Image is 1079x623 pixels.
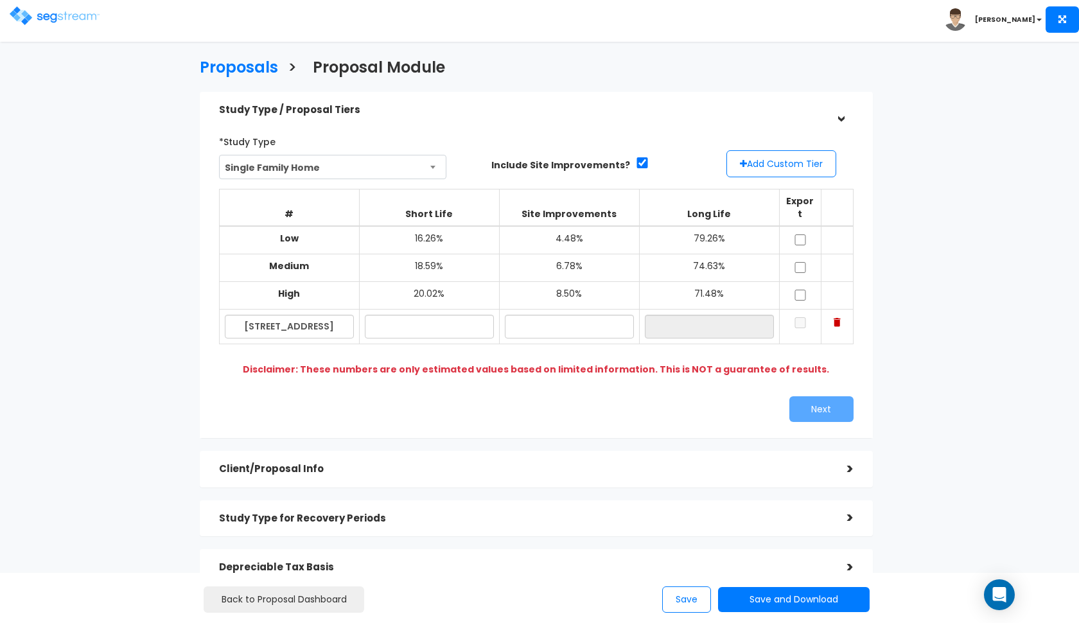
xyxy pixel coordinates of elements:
[828,508,854,528] div: >
[718,587,870,612] button: Save and Download
[280,232,299,245] b: Low
[219,105,828,116] h5: Study Type / Proposal Tiers
[313,59,445,79] h3: Proposal Module
[219,155,447,179] span: Single Family Home
[639,189,779,227] th: Long Life
[359,189,499,227] th: Short Life
[219,562,828,573] h5: Depreciable Tax Basis
[662,586,711,613] button: Save
[243,363,829,376] b: Disclaimer: These numbers are only estimated values based on limited information. This is NOT a g...
[219,513,828,524] h5: Study Type for Recovery Periods
[975,15,1035,24] b: [PERSON_NAME]
[944,8,967,31] img: avatar.png
[204,586,364,613] a: Back to Proposal Dashboard
[828,557,854,577] div: >
[190,46,278,85] a: Proposals
[639,226,779,254] td: 79.26%
[726,150,836,177] button: Add Custom Tier
[10,6,100,25] img: logo.png
[828,459,854,479] div: >
[984,579,1015,610] div: Open Intercom Messenger
[639,282,779,310] td: 71.48%
[499,282,639,310] td: 8.50%
[220,155,446,180] span: Single Family Home
[499,226,639,254] td: 4.48%
[830,97,850,123] div: >
[639,254,779,282] td: 74.63%
[269,259,309,272] b: Medium
[219,464,828,475] h5: Client/Proposal Info
[359,226,499,254] td: 16.26%
[288,59,297,79] h3: >
[779,189,821,227] th: Export
[359,254,499,282] td: 18.59%
[499,254,639,282] td: 6.78%
[200,59,278,79] h3: Proposals
[219,189,359,227] th: #
[219,131,276,148] label: *Study Type
[491,159,630,171] label: Include Site Improvements?
[359,282,499,310] td: 20.02%
[789,396,854,422] button: Next
[834,318,841,327] img: Trash Icon
[303,46,445,85] a: Proposal Module
[499,189,639,227] th: Site Improvements
[278,287,300,300] b: High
